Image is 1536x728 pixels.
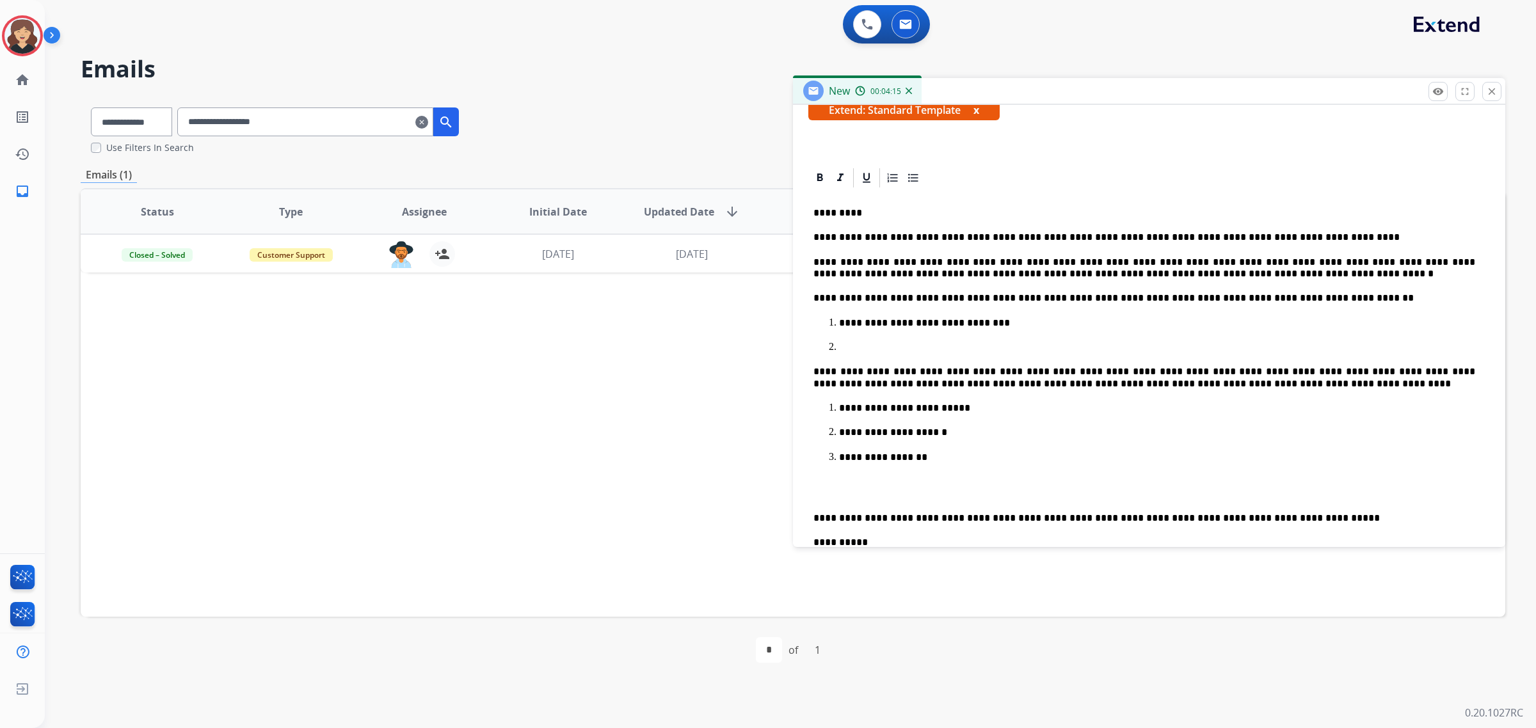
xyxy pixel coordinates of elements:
[402,204,447,219] span: Assignee
[141,204,174,219] span: Status
[831,168,850,187] div: Italic
[808,100,1000,120] span: Extend: Standard Template
[810,168,829,187] div: Bold
[724,204,740,219] mat-icon: arrow_downward
[415,115,428,130] mat-icon: clear
[1459,86,1471,97] mat-icon: fullscreen
[676,247,708,261] span: [DATE]
[81,167,137,183] p: Emails (1)
[81,56,1505,82] h2: Emails
[804,637,831,663] div: 1
[542,247,574,261] span: [DATE]
[106,141,194,154] label: Use Filters In Search
[870,86,901,97] span: 00:04:15
[250,248,333,262] span: Customer Support
[973,102,979,118] button: x
[15,184,30,199] mat-icon: inbox
[438,115,454,130] mat-icon: search
[1432,86,1444,97] mat-icon: remove_red_eye
[904,168,923,187] div: Bullet List
[435,246,450,262] mat-icon: person_add
[644,204,714,219] span: Updated Date
[4,18,40,54] img: avatar
[1465,705,1523,720] p: 0.20.1027RC
[15,72,30,88] mat-icon: home
[529,204,587,219] span: Initial Date
[122,248,193,262] span: Closed – Solved
[15,146,30,162] mat-icon: history
[857,168,876,187] div: Underline
[279,204,303,219] span: Type
[388,241,414,268] img: agent-avatar
[788,642,798,658] div: of
[883,168,902,187] div: Ordered List
[1486,86,1498,97] mat-icon: close
[15,109,30,125] mat-icon: list_alt
[829,84,850,98] span: New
